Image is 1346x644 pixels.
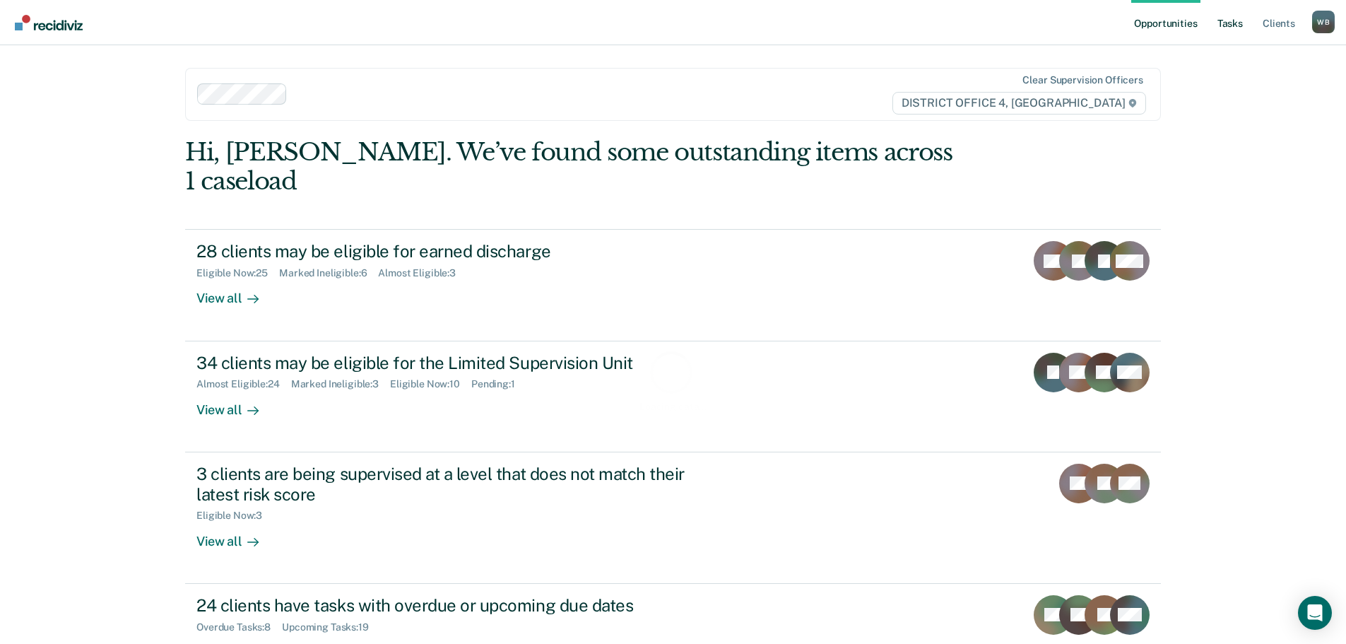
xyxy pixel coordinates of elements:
button: Profile dropdown button [1312,11,1335,33]
span: DISTRICT OFFICE 4, [GEOGRAPHIC_DATA] [892,92,1146,115]
div: W B [1312,11,1335,33]
img: Recidiviz [15,15,83,30]
div: Open Intercom Messenger [1298,596,1332,630]
div: Overdue Tasks : 8 [196,621,282,633]
div: Upcoming Tasks : 19 [282,621,380,633]
div: Clear supervision officers [1022,74,1143,86]
div: Loading data... [639,401,707,413]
